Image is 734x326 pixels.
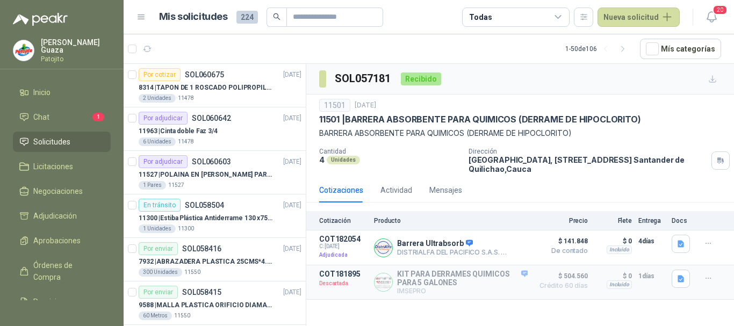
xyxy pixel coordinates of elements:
[124,281,306,325] a: Por enviarSOL058415[DATE] 9588 |MALLA PLASTICA ORIFICIO DIAMANTE 3MM60 Metros11550
[283,200,301,211] p: [DATE]
[594,270,632,282] p: $ 0
[534,282,588,289] span: Crédito 60 días
[41,39,111,54] p: [PERSON_NAME] Guaza
[139,300,272,310] p: 9588 | MALLA PLASTICA ORIFICIO DIAMANTE 3MM
[397,239,528,249] p: Barrera Ultrabsorb
[374,217,528,224] p: Producto
[534,248,588,254] span: De contado
[178,137,194,146] p: 11478
[178,94,194,103] p: 11478
[159,9,228,25] h1: Mis solicitudes
[355,100,376,111] p: [DATE]
[13,181,111,201] a: Negociaciones
[139,311,172,320] div: 60 Metros
[319,235,368,243] p: COT182054
[182,245,221,252] p: SOL058416
[319,155,325,164] p: 4
[401,73,441,85] div: Recibido
[713,5,728,15] span: 20
[319,250,368,260] p: Adjudicada
[139,112,188,125] div: Por adjudicar
[124,238,306,281] a: Por enviarSOL058416[DATE] 7932 |ABRAZADERA PLASTICA 25CMS*4.8MM NEGRA300 Unidades11550
[178,224,194,233] p: 11300
[283,287,301,298] p: [DATE]
[273,13,280,20] span: search
[33,259,100,283] span: Órdenes de Compra
[139,94,176,103] div: 2 Unidades
[139,170,272,180] p: 11527 | POLAINA EN [PERSON_NAME] PARA SOLDADOR / ADJUNTAR FICHA TECNICA
[702,8,721,27] button: 20
[319,114,641,125] p: 11501 | BARRERA ABSORBENTE PARA QUIMICOS (DERRAME DE HIPOCLORITO)
[139,257,272,267] p: 7932 | ABRAZADERA PLASTICA 25CMS*4.8MM NEGRA
[319,278,368,289] p: Descartada
[139,68,181,81] div: Por cotizar
[534,270,588,282] span: $ 504.560
[92,113,104,121] span: 1
[139,83,272,93] p: 8314 | TAPON DE 1 ROSCADO POLIPROPILENO - HEMBRA NPT
[33,136,70,148] span: Solicitudes
[375,239,392,257] img: Company Logo
[13,13,68,26] img: Logo peakr
[185,201,224,209] p: SOL058504
[33,111,49,123] span: Chat
[638,217,665,224] p: Entrega
[124,107,306,151] a: Por adjudicarSOL060642[DATE] 11963 |Cinta doble Faz 3/46 Unidades11478
[139,126,218,136] p: 11963 | Cinta doble Faz 3/4
[13,206,111,226] a: Adjudicación
[397,287,528,295] p: IMSEPRO
[469,11,492,23] div: Todas
[139,199,181,212] div: En tránsito
[335,70,392,87] h3: SOL057181
[319,127,721,139] p: BARRERA ABSORBENTE PARA QUIMICOS (DERRAME DE HIPOCLORITO)
[397,248,528,257] p: DISTRIALFA DEL PACIFICO S.A.S.
[13,292,111,312] a: Remisiones
[13,40,34,61] img: Company Logo
[236,11,258,24] span: 224
[41,56,111,62] p: Patojito
[283,157,301,167] p: [DATE]
[638,270,665,282] p: 1 días
[33,185,83,197] span: Negociaciones
[13,156,111,177] a: Licitaciones
[139,213,272,223] p: 11300 | Estiba Plástica Antiderrame 130 x75 CM - Capacidad 180-200 Litros
[375,273,392,291] img: Company Logo
[672,217,693,224] p: Docs
[607,245,632,254] div: Incluido
[319,270,368,278] p: COT181895
[380,184,412,196] div: Actividad
[33,235,81,247] span: Aprobaciones
[33,210,77,222] span: Adjudicación
[283,70,301,80] p: [DATE]
[319,217,368,224] p: Cotización
[640,39,721,59] button: Mís categorías
[168,181,184,190] p: 11527
[192,114,231,122] p: SOL060642
[598,8,680,27] button: Nueva solicitud
[33,296,73,308] span: Remisiones
[594,217,632,224] p: Flete
[534,235,588,248] span: $ 141.848
[319,148,460,155] p: Cantidad
[182,288,221,296] p: SOL058415
[13,255,111,287] a: Órdenes de Compra
[139,268,182,277] div: 300 Unidades
[174,311,190,320] p: 11550
[139,286,178,299] div: Por enviar
[607,280,632,289] div: Incluido
[184,268,200,277] p: 11550
[13,230,111,251] a: Aprobaciones
[185,71,224,78] p: SOL060675
[124,194,306,238] a: En tránsitoSOL058504[DATE] 11300 |Estiba Plástica Antiderrame 130 x75 CM - Capacidad 180-200 Litr...
[13,82,111,103] a: Inicio
[319,184,363,196] div: Cotizaciones
[638,235,665,248] p: 4 días
[327,156,360,164] div: Unidades
[283,113,301,124] p: [DATE]
[319,99,350,112] div: 11501
[283,244,301,254] p: [DATE]
[139,224,176,233] div: 1 Unidades
[429,184,462,196] div: Mensajes
[501,248,529,257] div: Directo
[124,151,306,194] a: Por adjudicarSOL060603[DATE] 11527 |POLAINA EN [PERSON_NAME] PARA SOLDADOR / ADJUNTAR FICHA TECNI...
[534,217,588,224] p: Precio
